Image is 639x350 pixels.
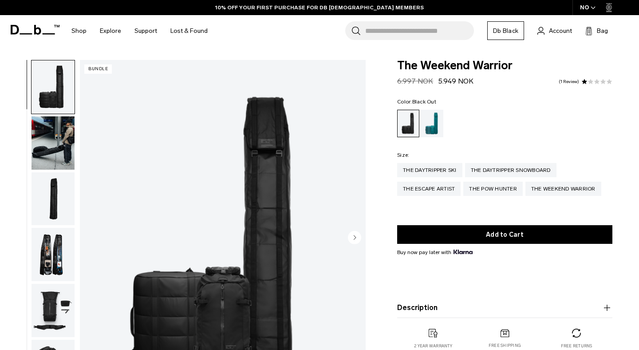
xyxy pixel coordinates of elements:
[438,77,473,85] span: 5.949 NOK
[487,21,524,40] a: Db Black
[31,116,75,170] button: The Weekend Warrior Black Out
[414,343,452,349] p: 2 year warranty
[489,342,521,349] p: Free shipping
[31,227,75,282] button: The Weekend Warrior Black Out
[32,284,75,337] img: The Weekend Warrior Black Out
[31,172,75,226] button: The Weekend Warrior Black Out
[32,60,75,114] img: The Weekend Warrior Black Out
[100,15,121,47] a: Explore
[421,110,443,137] a: Midnight Teal
[397,110,419,137] a: Black Out
[537,25,572,36] a: Account
[397,77,433,85] s: 6.997 NOK
[397,182,461,196] a: The Escape Artist
[465,163,556,177] a: The Daytripper Snowboard
[32,228,75,281] img: The Weekend Warrior Black Out
[549,26,572,36] span: Account
[454,250,473,254] img: {"height" => 20, "alt" => "Klarna"}
[525,182,601,196] a: The Weekend Warrior
[463,182,523,196] a: The Pow Hunter
[65,15,214,47] nav: Main Navigation
[561,343,592,349] p: Free returns
[31,283,75,338] button: The Weekend Warrior Black Out
[397,163,462,177] a: The Daytripper Ski
[32,116,75,170] img: The Weekend Warrior Black Out
[559,80,579,84] a: 1 reviews
[397,225,612,244] button: Add to Cart
[397,99,436,104] legend: Color:
[597,26,608,36] span: Bag
[397,152,409,158] legend: Size:
[134,15,157,47] a: Support
[32,172,75,226] img: The Weekend Warrior Black Out
[412,99,436,105] span: Black Out
[31,60,75,114] button: The Weekend Warrior Black Out
[348,231,361,246] button: Next slide
[71,15,87,47] a: Shop
[585,25,608,36] button: Bag
[170,15,208,47] a: Lost & Found
[397,60,612,72] span: The Weekend Warrior
[215,4,424,12] a: 10% OFF YOUR FIRST PURCHASE FOR DB [DEMOGRAPHIC_DATA] MEMBERS
[84,64,112,74] p: Bundle
[397,302,612,313] button: Description
[397,248,473,256] span: Buy now pay later with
